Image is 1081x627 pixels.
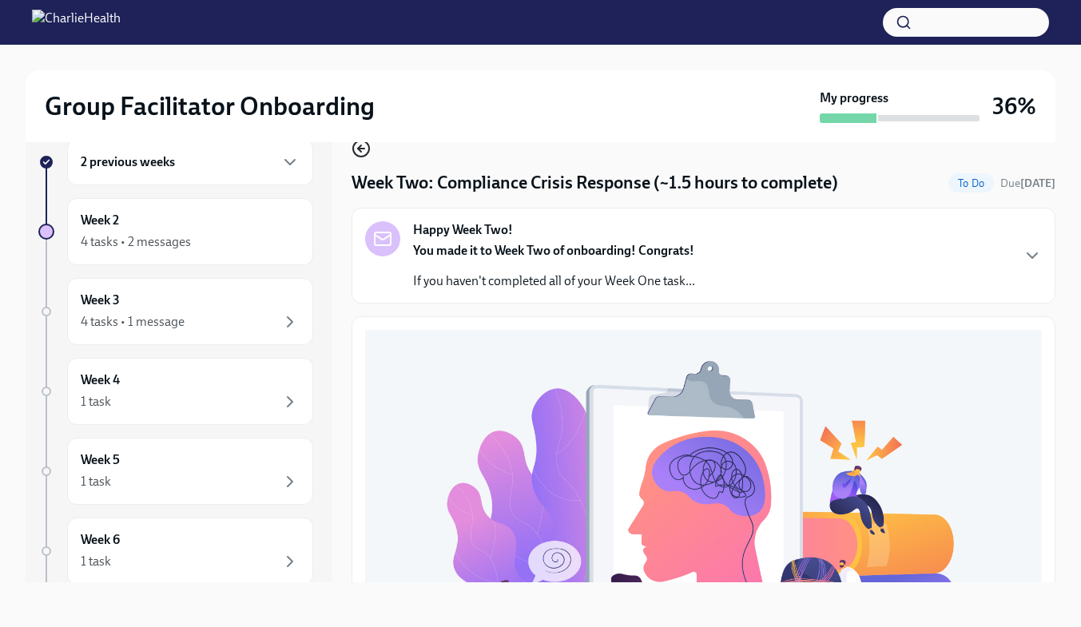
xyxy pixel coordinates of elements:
p: If you haven't completed all of your Week One task... [413,272,695,290]
h6: Week 5 [81,451,120,469]
span: To Do [948,177,994,189]
span: October 13th, 2025 10:00 [1000,176,1055,191]
img: CharlieHealth [32,10,121,35]
h6: Week 4 [81,371,120,389]
h6: Week 3 [81,292,120,309]
div: 4 tasks • 1 message [81,313,185,331]
a: Week 24 tasks • 2 messages [38,198,313,265]
h6: 2 previous weeks [81,153,175,171]
span: Due [1000,177,1055,190]
div: 1 task [81,553,111,570]
strong: You made it to Week Two of onboarding! Congrats! [413,243,694,258]
a: Week 61 task [38,518,313,585]
h2: Group Facilitator Onboarding [45,90,375,122]
h6: Week 2 [81,212,119,229]
a: Week 34 tasks • 1 message [38,278,313,345]
h3: 36% [992,92,1036,121]
a: Week 51 task [38,438,313,505]
div: 1 task [81,473,111,490]
strong: [DATE] [1020,177,1055,190]
div: 4 tasks • 2 messages [81,233,191,251]
strong: My progress [820,89,888,107]
div: 2 previous weeks [67,139,313,185]
h6: Week 6 [81,531,120,549]
div: 1 task [81,393,111,411]
strong: Happy Week Two! [413,221,513,239]
a: Week 41 task [38,358,313,425]
h4: Week Two: Compliance Crisis Response (~1.5 hours to complete) [352,171,838,195]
